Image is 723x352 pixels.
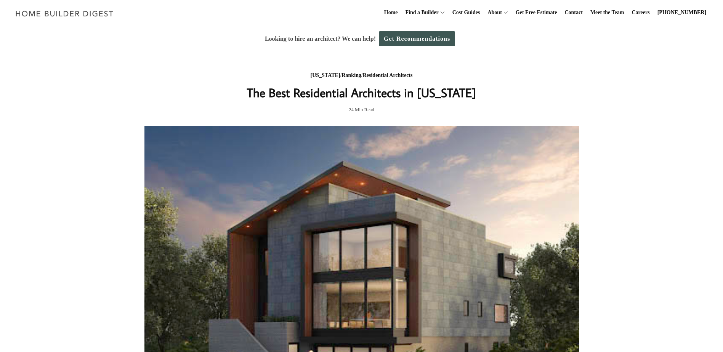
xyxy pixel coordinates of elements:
[449,0,483,25] a: Cost Guides
[341,72,361,78] a: Ranking
[210,71,514,80] div: / /
[210,83,514,102] h1: The Best Residential Architects in [US_STATE]
[629,0,653,25] a: Careers
[381,0,401,25] a: Home
[587,0,627,25] a: Meet the Team
[402,0,439,25] a: Find a Builder
[561,0,585,25] a: Contact
[12,6,117,21] img: Home Builder Digest
[311,72,340,78] a: [US_STATE]
[654,0,709,25] a: [PHONE_NUMBER]
[484,0,502,25] a: About
[379,31,455,46] a: Get Recommendations
[513,0,560,25] a: Get Free Estimate
[363,72,413,78] a: Residential Architects
[349,106,374,114] span: 24 Min Read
